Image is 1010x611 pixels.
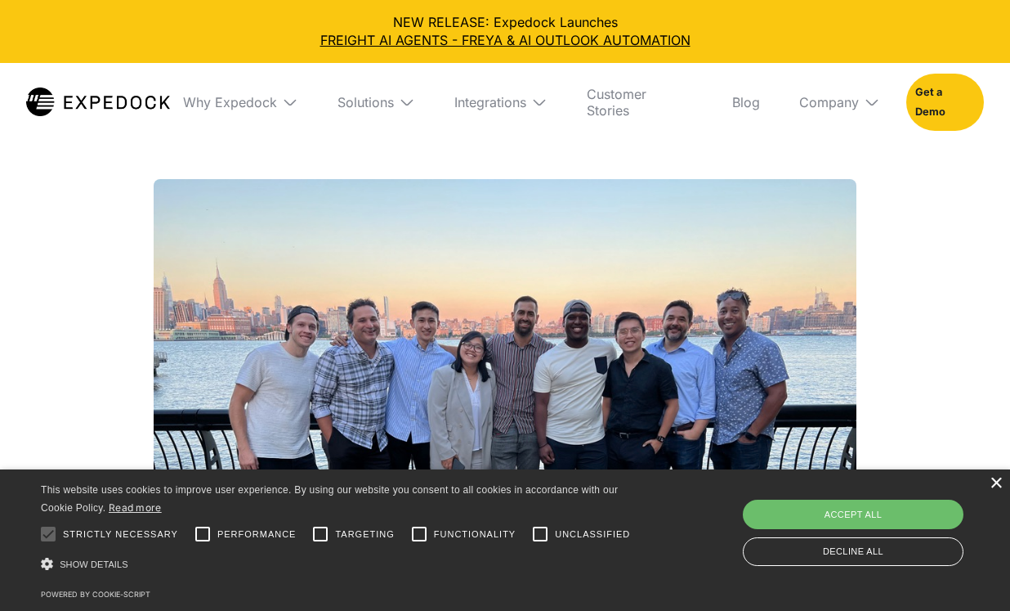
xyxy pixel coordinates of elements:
[217,528,297,541] span: Performance
[928,532,1010,611] iframe: Chat Widget
[454,94,526,110] div: Integrations
[434,528,516,541] span: Functionality
[555,528,630,541] span: Unclassified
[41,590,150,599] a: Powered by cookie-script
[41,553,644,576] div: Show details
[906,74,984,131] a: Get a Demo
[743,500,963,529] div: Accept all
[109,501,162,514] a: Read more
[743,537,963,566] div: Decline all
[60,559,128,569] span: Show details
[324,63,428,142] div: Solutions
[441,63,561,142] div: Integrations
[63,528,178,541] span: Strictly necessary
[335,528,394,541] span: Targeting
[170,63,311,142] div: Why Expedock
[13,13,997,50] div: NEW RELEASE: Expedock Launches
[990,478,1002,490] div: Close
[786,63,893,142] div: Company
[574,63,706,142] a: Customer Stories
[13,31,997,49] a: FREIGHT AI AGENTS - FREYA & AI OUTLOOK AUTOMATION
[41,484,618,514] span: This website uses cookies to improve user experience. By using our website you consent to all coo...
[799,94,859,110] div: Company
[183,94,277,110] div: Why Expedock
[719,63,773,142] a: Blog
[337,94,394,110] div: Solutions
